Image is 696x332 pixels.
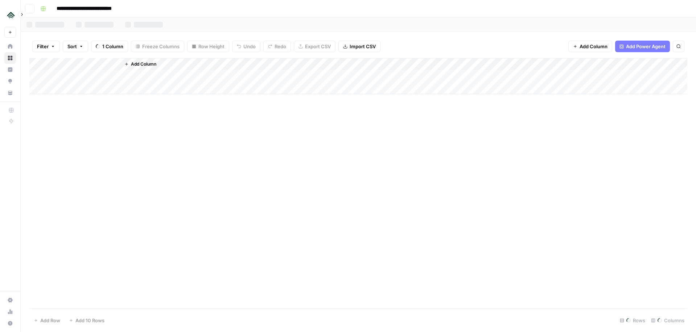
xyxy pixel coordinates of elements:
button: 1 Column [91,41,128,52]
button: Undo [232,41,260,52]
span: Undo [243,43,256,50]
a: Usage [4,306,16,318]
a: Opportunities [4,75,16,87]
a: Settings [4,294,16,306]
a: Your Data [4,87,16,99]
span: Import CSV [350,43,376,50]
button: Filter [32,41,60,52]
span: Sort [67,43,77,50]
span: Row Height [198,43,225,50]
button: Sort [63,41,88,52]
button: Add Row [29,315,65,326]
span: Add 10 Rows [75,317,104,324]
div: Rows [617,315,648,326]
a: Insights [4,64,16,75]
span: Add Column [580,43,608,50]
button: Help + Support [4,318,16,329]
span: Add Column [131,61,156,67]
button: Row Height [187,41,229,52]
button: Add Column [122,59,159,69]
span: Redo [275,43,286,50]
button: Add Power Agent [615,41,670,52]
span: Add Row [40,317,60,324]
a: Home [4,41,16,52]
a: Browse [4,52,16,64]
button: Freeze Columns [131,41,184,52]
span: Filter [37,43,49,50]
span: Add Power Agent [626,43,666,50]
div: Columns [648,315,687,326]
button: Redo [263,41,291,52]
button: Export CSV [294,41,335,52]
span: Freeze Columns [142,43,180,50]
span: 1 Column [102,43,123,50]
button: Add Column [568,41,612,52]
button: Import CSV [338,41,380,52]
button: Add 10 Rows [65,315,109,326]
span: Export CSV [305,43,331,50]
button: Workspace: Uplisting [4,6,16,24]
img: Uplisting Logo [4,8,17,21]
